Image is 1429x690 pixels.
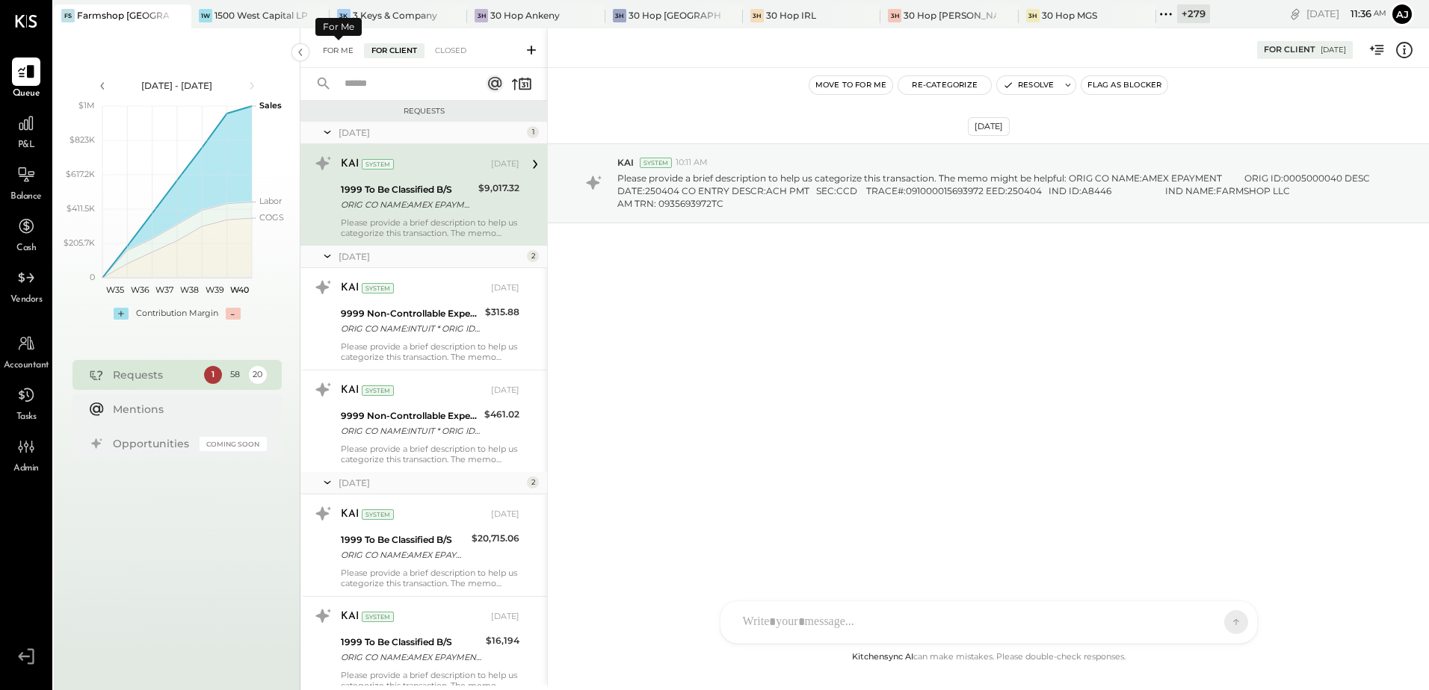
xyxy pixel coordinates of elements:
[617,156,634,169] span: KAI
[113,402,259,417] div: Mentions
[341,182,474,197] div: 1999 To Be Classified B/S
[362,612,394,622] div: System
[428,43,474,58] div: Closed
[130,285,149,295] text: W36
[180,285,199,295] text: W38
[16,242,36,255] span: Cash
[341,568,519,588] div: Please provide a brief description to help us categorize this transaction. The memo might be help...
[362,283,394,293] div: System
[341,157,359,172] div: KAI
[341,635,481,650] div: 1999 To Be Classified B/S
[353,9,437,22] div: 3 Keys & Company
[1390,2,1414,26] button: Aj
[485,305,519,320] div: $315.88
[341,383,359,398] div: KAI
[491,158,519,170] div: [DATE]
[898,76,991,94] button: Re-Categorize
[1026,9,1040,22] div: 3H
[341,609,359,624] div: KAI
[478,181,519,196] div: $9,017.32
[339,250,523,263] div: [DATE]
[78,100,95,111] text: $1M
[1,57,52,101] a: Queue
[613,9,626,22] div: 3H
[341,281,359,296] div: KAI
[1,161,52,204] a: Balance
[1288,6,1303,22] div: copy link
[640,158,672,168] div: System
[136,308,218,320] div: Contribution Margin
[4,359,49,373] span: Accountant
[61,9,75,22] div: FS
[341,197,474,212] div: ORIG CO NAME:AMEX EPAYMENT ORIG ID:0005000040 DESC DATE:250404 CO ENTRY DESCR:ACH PMT SEC:CCD TRA...
[226,308,241,320] div: -
[527,126,539,138] div: 1
[491,509,519,520] div: [DATE]
[484,407,519,422] div: $461.02
[259,212,284,223] text: COGS
[527,476,539,488] div: 2
[1,212,52,255] a: Cash
[888,9,901,22] div: 3H
[341,650,481,665] div: ORIG CO NAME:AMEX EPAYMENT ORIG ID:0005000040 DESC DATE:250
[341,423,480,438] div: ORIG CO NAME:INTUIT * ORIG ID:0000756346 DESC DATE:250519 CO ENTRY DESCR:CHECKS / FSEC:WEB TRACE#...
[64,237,95,248] text: $205.7K
[341,306,481,321] div: 9999 Non-Controllable Expenses:Property Expenses:To Be Classified P&L
[997,76,1060,94] button: Resolve
[259,100,282,111] text: Sales
[341,217,519,238] div: Please provide a brief description to help us categorize this transaction. The memo might be help...
[308,106,540,116] div: Requests
[205,285,223,295] text: W39
[490,9,560,22] div: 30 Hop Ankeny
[341,547,467,562] div: ORIG CO NAME:AMEX EPAYMENT ORIG ID:0005000040 DESC DATE:250
[339,126,523,139] div: [DATE]
[1306,7,1386,21] div: [DATE]
[341,444,519,464] div: Please provide a brief description to help us categorize this transaction. The memo might be help...
[214,9,306,22] div: 1500 West Capital LP
[315,43,361,58] div: For Me
[337,9,351,22] div: 3K
[341,532,467,547] div: 1999 To Be Classified B/S
[18,139,35,152] span: P&L
[527,250,539,262] div: 2
[1042,9,1097,22] div: 30 Hop MGS
[77,9,169,22] div: Farmshop [GEOGRAPHIC_DATA][PERSON_NAME]
[341,341,519,362] div: Please provide a brief description to help us categorize this transaction. The memo might be help...
[1,109,52,152] a: P&L
[1264,44,1315,56] div: For Client
[1,381,52,424] a: Tasks
[904,9,996,22] div: 30 Hop [PERSON_NAME] Summit
[16,411,37,424] span: Tasks
[113,436,192,451] div: Opportunities
[249,366,267,384] div: 20
[1177,4,1210,23] div: + 279
[339,476,523,489] div: [DATE]
[491,385,519,397] div: [DATE]
[114,308,129,320] div: +
[105,285,123,295] text: W35
[486,633,519,648] div: $16,194
[341,321,481,336] div: ORIG CO NAME:INTUIT * ORIG ID:0000756346 DESC DATE:250519 CO ENTRY DESCR:CHECKS / FSEC:WEB TRACE#...
[1,264,52,307] a: Vendors
[13,462,39,476] span: Admin
[475,9,488,22] div: 3H
[809,76,893,94] button: Move to for me
[1,432,52,476] a: Admin
[1321,45,1346,55] div: [DATE]
[67,203,95,214] text: $411.5K
[229,285,248,295] text: W40
[113,367,197,382] div: Requests
[491,282,519,294] div: [DATE]
[155,285,173,295] text: W37
[750,9,764,22] div: 3H
[362,159,394,170] div: System
[66,169,95,179] text: $617.2K
[676,157,708,169] span: 10:11 AM
[362,509,394,520] div: System
[341,408,480,423] div: 9999 Non-Controllable Expenses:Property Expenses:To Be Classified P&L
[362,385,394,396] div: System
[226,366,244,384] div: 58
[10,293,43,307] span: Vendors
[90,272,95,282] text: 0
[472,531,519,546] div: $20,715.06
